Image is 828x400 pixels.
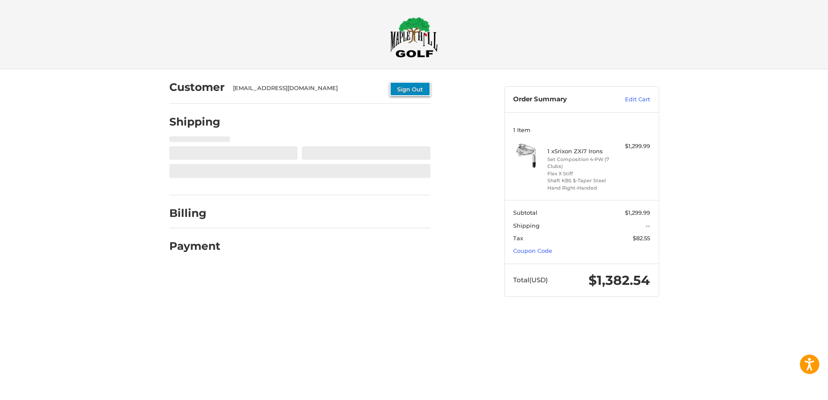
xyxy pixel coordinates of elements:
[547,170,614,177] li: Flex X Stiff
[233,84,381,96] div: [EMAIL_ADDRESS][DOMAIN_NAME]
[625,209,650,216] span: $1,299.99
[513,126,650,133] h3: 1 Item
[757,377,828,400] iframe: Google Customer Reviews
[589,272,650,288] span: $1,382.54
[513,276,548,284] span: Total (USD)
[646,222,650,229] span: --
[169,206,220,220] h2: Billing
[547,148,614,155] h4: 1 x Srixon ZXi7 Irons
[169,239,220,253] h2: Payment
[169,115,220,129] h2: Shipping
[169,81,225,94] h2: Customer
[390,82,430,96] button: Sign Out
[513,247,552,254] a: Coupon Code
[547,156,614,170] li: Set Composition 4-PW (7 Clubs)
[547,177,614,184] li: Shaft KBS $-Taper Steel
[633,235,650,242] span: $82.55
[513,222,540,229] span: Shipping
[513,95,606,104] h3: Order Summary
[606,95,650,104] a: Edit Cart
[390,17,438,58] img: Maple Hill Golf
[547,184,614,192] li: Hand Right-Handed
[513,235,523,242] span: Tax
[513,209,537,216] span: Subtotal
[616,142,650,151] div: $1,299.99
